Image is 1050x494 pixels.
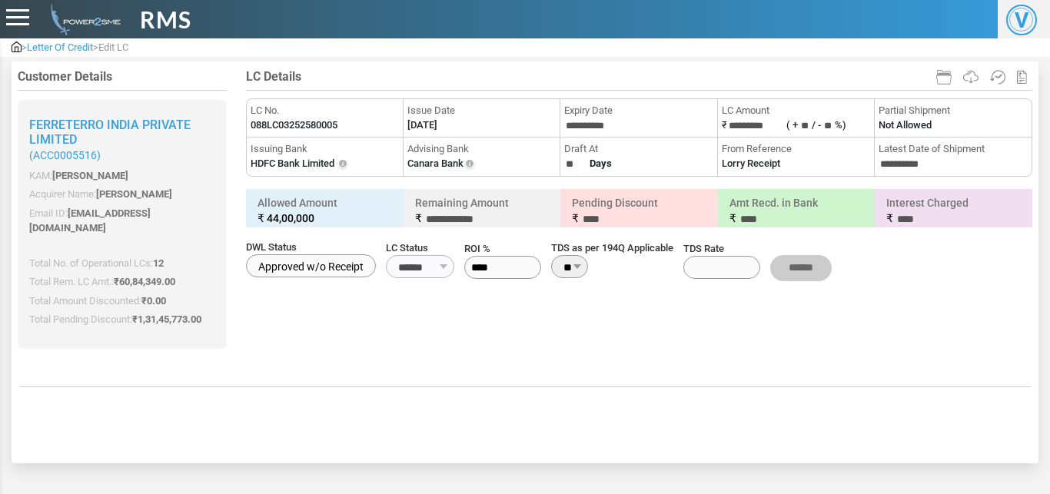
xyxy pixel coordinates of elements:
small: ₹ 44,00,000 [258,211,392,226]
label: Not Allowed [879,118,932,133]
span: Issuing Bank [251,141,399,157]
span: LC Status [386,240,454,256]
p: Total Rem. LC Amt.: [29,274,215,290]
span: Draft At [564,141,713,157]
p: Total Amount Discounted: [29,293,215,309]
h6: Amt Recd. in Bank [722,193,872,230]
h4: Customer Details [18,69,227,84]
span: V [1006,5,1037,35]
input: ( +/ -%) [821,118,835,134]
h6: Allowed Amount [250,193,400,228]
label: [DATE] [407,118,437,133]
small: (ACC0005516) [29,149,215,162]
li: ₹ [718,99,875,138]
p: Total No. of Operational LCs: [29,256,215,271]
h6: Remaining Amount [407,193,557,230]
span: LC No. [251,103,399,118]
span: Expiry Date [564,103,713,118]
h6: Interest Charged [879,193,1028,230]
span: [EMAIL_ADDRESS][DOMAIN_NAME] [29,207,151,234]
label: ( + / - %) [786,119,846,131]
strong: Days [590,157,612,169]
span: Letter Of Credit [27,41,93,53]
span: Advising Bank [407,141,556,157]
span: ₹ [886,212,893,224]
span: ₹ [572,212,579,224]
span: Partial Shipment [879,103,1028,118]
p: Acquirer Name: [29,187,215,202]
p: KAM: [29,168,215,184]
span: TDS Rate [683,241,760,257]
span: ₹ [141,295,166,307]
span: 1,31,45,773.00 [138,313,201,325]
span: Latest Date of Shipment [879,141,1028,157]
h4: LC Details [246,69,1032,84]
span: ₹ [114,276,175,287]
span: [PERSON_NAME] [52,170,128,181]
h2: Ferreterro India Private Limited [29,118,215,162]
label: Approved w/o Receipt [246,254,376,277]
h6: Pending Discount [564,193,714,230]
span: ₹ [729,212,736,224]
img: admin [12,41,22,52]
span: TDS as per 194Q Applicable [551,240,673,256]
p: Total Pending Discount: [29,312,215,327]
span: From Reference [722,141,870,157]
img: Info [464,158,476,171]
span: [PERSON_NAME] [96,188,172,200]
span: Issue Date [407,103,556,118]
span: ₹ [132,313,201,325]
img: admin [45,4,121,35]
span: DWL Status [246,240,376,255]
label: Canara Bank [407,156,464,171]
span: 12 [153,257,164,269]
span: Edit LC [98,41,128,53]
label: Lorry Receipt [722,156,780,171]
span: RMS [140,2,191,37]
img: Info [337,158,349,171]
span: ₹ [415,212,422,224]
span: ROI % [464,241,541,257]
span: 60,84,349.00 [119,276,175,287]
label: HDFC Bank Limited [251,156,334,171]
p: Email ID: [29,206,215,236]
span: 0.00 [147,295,166,307]
label: 088LC03252580005 [251,118,337,133]
input: ( +/ -%) [798,118,812,134]
span: LC Amount [722,103,870,118]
